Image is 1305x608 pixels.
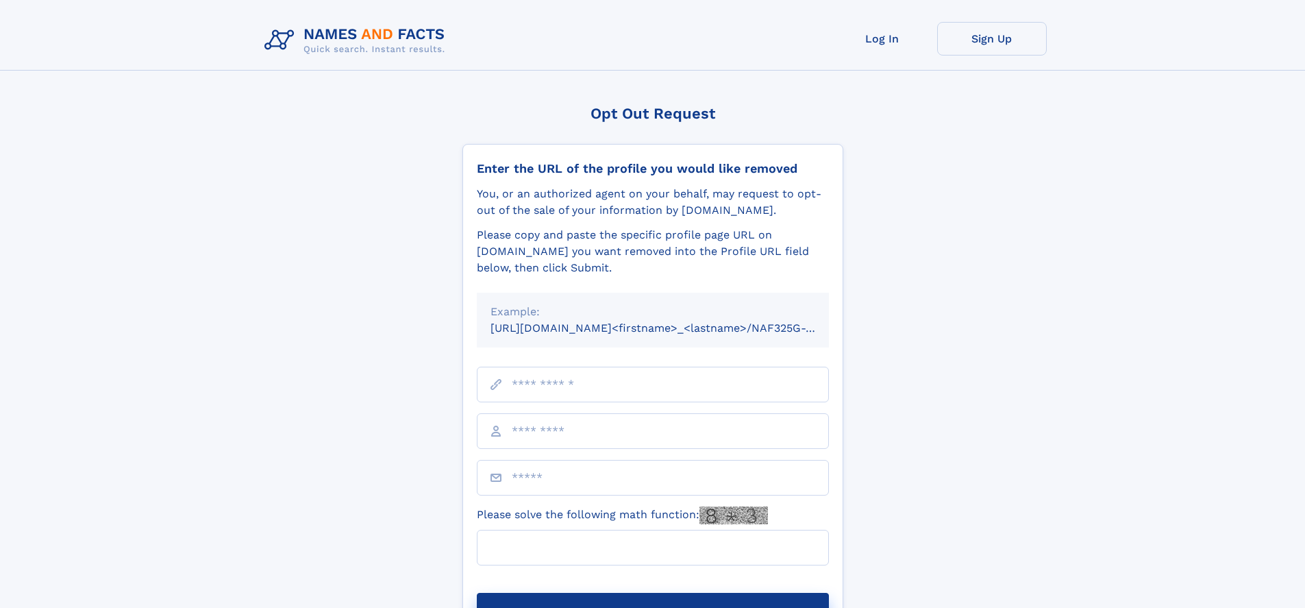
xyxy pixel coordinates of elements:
[477,161,829,176] div: Enter the URL of the profile you would like removed
[490,304,815,320] div: Example:
[477,186,829,219] div: You, or an authorized agent on your behalf, may request to opt-out of the sale of your informatio...
[937,22,1047,56] a: Sign Up
[490,321,855,335] small: [URL][DOMAIN_NAME]<firstname>_<lastname>/NAF325G-xxxxxxxx
[259,22,456,59] img: Logo Names and Facts
[477,227,829,276] div: Please copy and paste the specific profile page URL on [DOMAIN_NAME] you want removed into the Pr...
[462,105,843,122] div: Opt Out Request
[477,507,768,524] label: Please solve the following math function:
[828,22,937,56] a: Log In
